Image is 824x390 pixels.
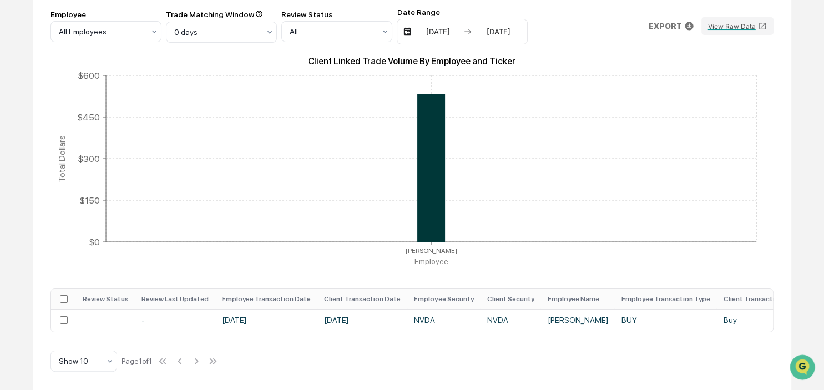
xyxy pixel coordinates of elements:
[463,27,472,36] img: arrow right
[716,289,806,309] th: Client Transaction Type
[78,153,100,164] tspan: $300
[614,289,716,309] th: Employee Transaction Type
[77,112,100,122] tspan: $450
[540,289,614,309] th: Employee Name
[407,289,480,309] th: Employee Security
[414,27,461,36] div: [DATE]
[22,161,70,172] span: Data Lookup
[38,85,182,96] div: Start new chat
[414,257,448,266] tspan: Employee
[7,135,76,155] a: 🖐️Preclearance
[11,23,202,41] p: How can we help?
[76,289,135,309] th: Review Status
[474,27,522,36] div: [DATE]
[11,85,31,105] img: 1746055101610-c473b297-6a78-478c-a979-82029cc54cd1
[614,309,716,332] td: BUY
[540,309,614,332] td: [PERSON_NAME]
[406,246,457,254] tspan: [PERSON_NAME]
[189,88,202,102] button: Start new chat
[397,8,528,17] div: Date Range
[135,289,215,309] th: Review Last Updated
[78,70,100,80] tspan: $600
[11,141,20,150] div: 🖐️
[38,96,140,105] div: We're available if you need us!
[78,188,134,196] a: Powered byPylon
[649,22,682,31] p: EXPORT
[110,188,134,196] span: Pylon
[76,135,142,155] a: 🗄️Attestations
[308,56,515,67] text: Client Linked Trade Volume By Employee and Ticker
[89,236,100,247] tspan: $0
[215,289,317,309] th: Employee Transaction Date
[317,289,407,309] th: Client Transaction Date
[407,309,480,332] td: NVDA
[7,156,74,176] a: 🔎Data Lookup
[701,17,774,35] button: View Raw Data
[788,353,818,383] iframe: Open customer support
[11,162,20,171] div: 🔎
[317,309,407,332] td: [DATE]
[22,140,72,151] span: Preclearance
[57,135,67,182] tspan: Total Dollars
[716,309,806,332] td: Buy
[215,309,317,332] td: [DATE]
[79,195,100,205] tspan: $150
[122,357,152,366] div: Page 1 of 1
[80,141,89,150] div: 🗄️
[50,10,161,19] div: Employee
[135,309,215,332] td: -
[480,289,540,309] th: Client Security
[480,309,540,332] td: NVDA
[92,140,138,151] span: Attestations
[166,10,277,19] div: Trade Matching Window
[29,50,183,62] input: Clear
[403,27,412,36] img: calendar
[281,10,392,19] div: Review Status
